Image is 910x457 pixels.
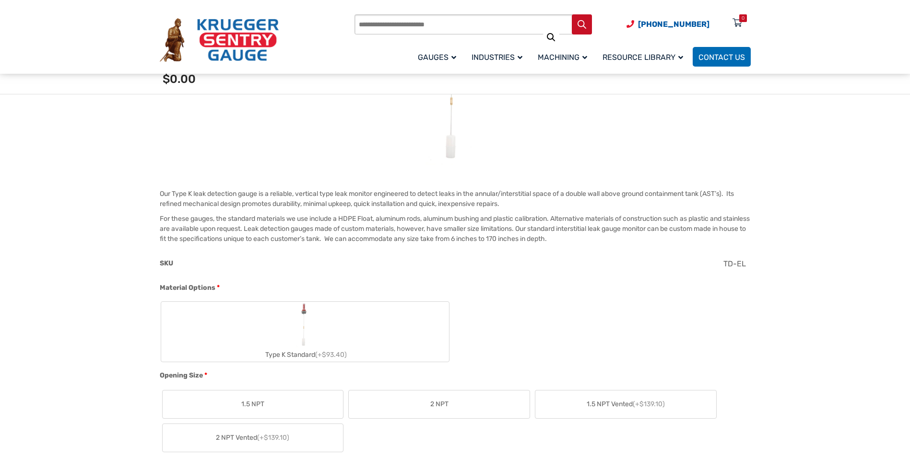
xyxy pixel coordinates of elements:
span: Resource Library [603,53,683,62]
a: Contact Us [693,47,751,67]
img: Leak Detection Gauge [295,302,314,348]
a: Industries [466,46,532,68]
a: Resource Library [597,46,693,68]
label: Type K Standard [161,302,449,362]
p: Our Type K leak detection gauge is a reliable, vertical type leak monitor engineered to detect le... [160,189,751,209]
span: (+$139.10) [633,400,665,408]
span: 2 NPT Vented [216,433,289,443]
a: Machining [532,46,597,68]
span: TD-EL [723,259,746,268]
span: Machining [538,53,587,62]
span: (+$93.40) [315,351,347,359]
span: [PHONE_NUMBER] [638,20,709,29]
span: (+$139.10) [257,434,289,442]
a: Gauges [412,46,466,68]
span: Contact Us [698,53,745,62]
span: 2 NPT [430,399,449,409]
p: For these gauges, the standard materials we use include a HDPE Float, aluminum rods, aluminum bus... [160,214,751,244]
span: Opening Size [160,371,203,379]
span: 1.5 NPT [241,399,264,409]
span: Industries [472,53,522,62]
abbr: required [217,283,220,293]
div: 0 [742,14,745,22]
a: View full-screen image gallery [543,29,560,46]
span: Gauges [418,53,456,62]
span: 1.5 NPT Vented [587,399,665,409]
span: SKU [160,259,173,267]
span: $0.00 [163,72,196,86]
span: Material Options [160,284,215,292]
a: Phone Number (920) 434-8860 [626,18,709,30]
div: Type K Standard [161,348,449,362]
img: Krueger Sentry Gauge [160,18,279,62]
abbr: required [204,370,207,380]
